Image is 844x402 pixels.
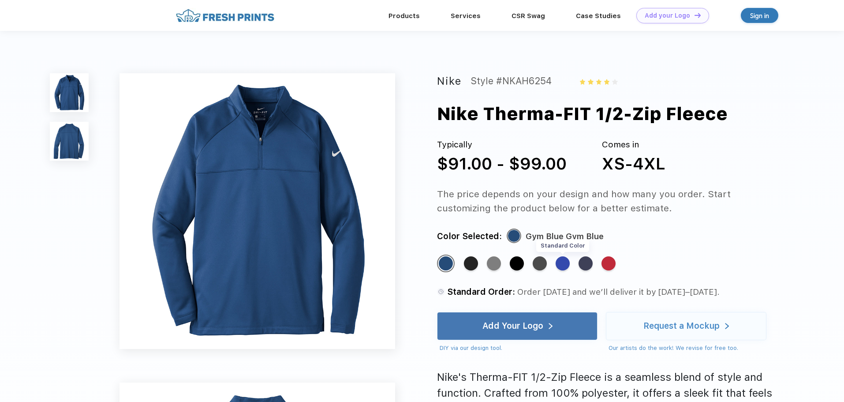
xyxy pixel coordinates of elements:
[388,12,420,20] a: Products
[447,287,515,297] span: Standard Order:
[440,344,598,353] div: DIY via our design tool.
[464,256,478,271] div: Black Dark Grey Heather
[549,323,553,330] img: white arrow
[588,79,593,84] img: yellow_star.svg
[579,256,593,271] div: Midnight Navy Midnight Navy
[533,256,547,271] div: Anthracite Anthracite
[609,344,766,353] div: Our artists do the work! We revise for free too.
[437,139,567,151] div: Typically
[526,229,604,244] div: Gym Blue Gym Blue
[437,187,783,215] div: The price depends on your design and how many you order. Start customizing the product below for ...
[750,11,769,21] div: Sign in
[173,8,277,23] img: fo%20logo%202.webp
[602,151,665,176] div: XS-4XL
[725,323,729,330] img: white arrow
[437,151,567,176] div: $91.00 - $99.00
[120,73,395,349] img: func=resize&h=640
[437,288,445,296] img: standard order
[482,322,543,331] div: Add Your Logo
[602,139,665,151] div: Comes in
[517,287,720,297] span: Order [DATE] and we’ll deliver it by [DATE]–[DATE].
[50,73,89,112] img: func=resize&h=100
[471,73,552,89] div: Style #NKAH6254
[451,12,481,20] a: Services
[437,229,502,244] div: Color Selected:
[437,73,461,89] div: Nike
[512,12,545,20] a: CSR Swag
[601,256,616,271] div: Gym Red Dark Grey Heather
[695,13,701,18] img: DT
[50,122,89,161] img: func=resize&h=100
[510,256,524,271] div: Black Black
[556,256,570,271] div: Game Royal Dark Grey Heather
[643,322,720,331] div: Request a Mockup
[612,79,617,84] img: gray_star.svg
[580,79,585,84] img: yellow_star.svg
[604,79,609,84] img: yellow_star.svg
[596,79,601,84] img: yellow_star.svg
[437,101,728,127] div: Nike Therma-FIT 1/2-Zip Fleece
[741,8,778,23] a: Sign in
[439,256,453,271] div: Gym Blue Gym Blue
[645,12,690,19] div: Add your Logo
[487,256,501,271] div: Dark Grey Heather Dark Grey Heather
